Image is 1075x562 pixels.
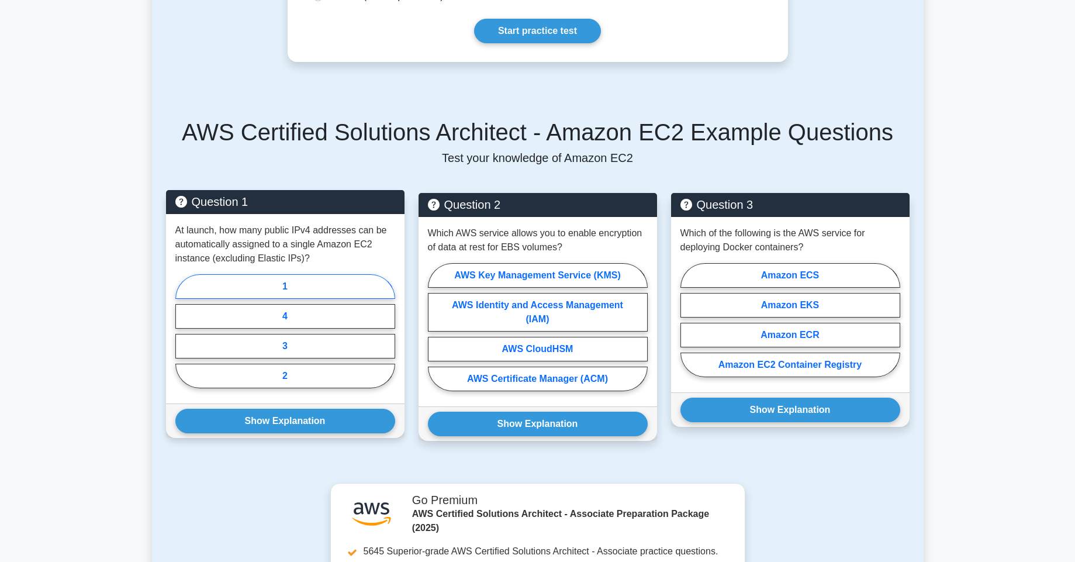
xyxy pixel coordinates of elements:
[680,293,900,318] label: Amazon EKS
[474,19,601,43] a: Start practice test
[166,151,910,165] p: Test your knowledge of Amazon EC2
[175,223,395,266] p: At launch, how many public IPv4 addresses can be automatically assigned to a single Amazon EC2 in...
[680,226,900,254] p: Which of the following is the AWS service for deploying Docker containers?
[428,412,648,436] button: Show Explanation
[428,337,648,361] label: AWS CloudHSM
[175,334,395,358] label: 3
[428,293,648,332] label: AWS Identity and Access Management (IAM)
[175,274,395,299] label: 1
[175,195,395,209] h5: Question 1
[680,198,900,212] h5: Question 3
[428,198,648,212] h5: Question 2
[680,398,900,422] button: Show Explanation
[175,364,395,388] label: 2
[175,409,395,433] button: Show Explanation
[680,263,900,288] label: Amazon ECS
[428,367,648,391] label: AWS Certificate Manager (ACM)
[428,226,648,254] p: Which AWS service allows you to enable encryption of data at rest for EBS volumes?
[166,118,910,146] h5: AWS Certified Solutions Architect - Amazon EC2 Example Questions
[680,323,900,347] label: Amazon ECR
[428,263,648,288] label: AWS Key Management Service (KMS)
[680,353,900,377] label: Amazon EC2 Container Registry
[175,304,395,329] label: 4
